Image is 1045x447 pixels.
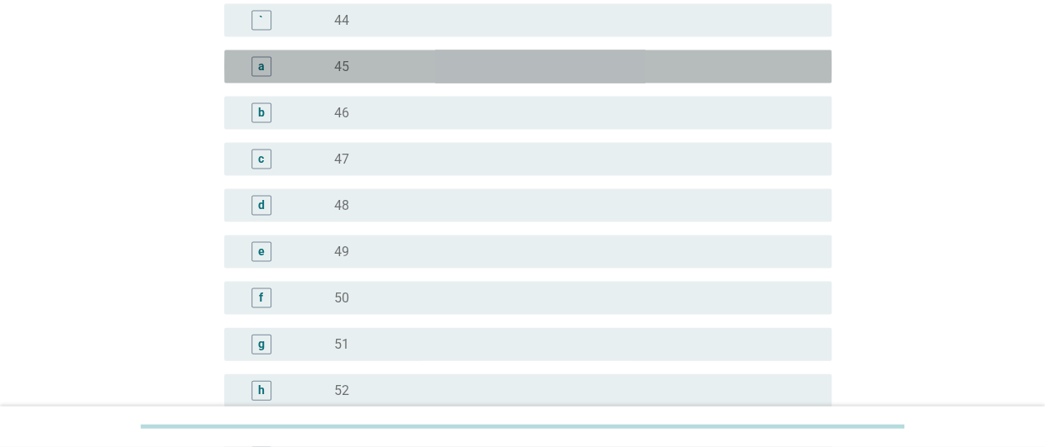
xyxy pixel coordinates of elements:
label: 50 [334,290,349,307]
label: 49 [334,244,349,260]
div: a [258,58,265,75]
label: 51 [334,336,349,353]
label: 48 [334,197,349,214]
div: g [258,335,265,353]
div: f [259,289,263,307]
label: 52 [334,383,349,399]
div: h [258,382,265,399]
div: ` [259,12,263,29]
div: c [258,150,264,168]
label: 47 [334,151,349,168]
label: 44 [334,12,349,29]
div: e [258,243,265,260]
label: 46 [334,105,349,121]
div: b [258,104,265,121]
div: d [258,197,265,214]
label: 45 [334,59,349,75]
